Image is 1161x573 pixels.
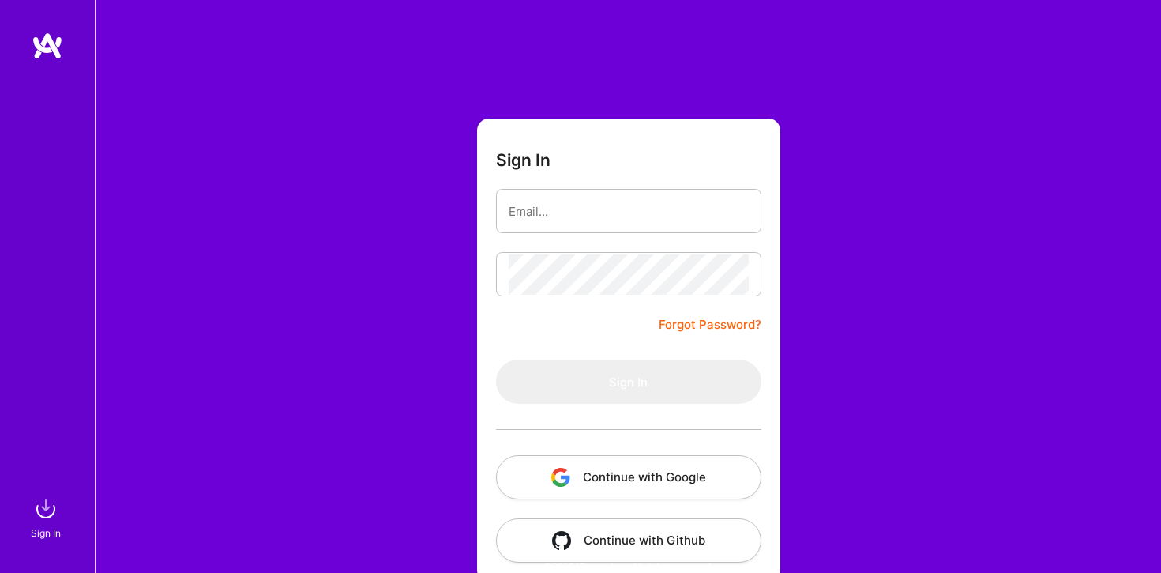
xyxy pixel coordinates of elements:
h3: Sign In [496,150,550,170]
button: Continue with Github [496,518,761,563]
img: icon [552,531,571,550]
img: icon [551,468,570,487]
img: sign in [30,493,62,525]
input: Email... [509,191,749,232]
button: Sign In [496,360,761,404]
button: Continue with Google [496,455,761,499]
img: logo [32,32,63,60]
div: Sign In [31,525,61,541]
a: sign inSign In [33,493,62,541]
a: Forgot Password? [659,315,761,334]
